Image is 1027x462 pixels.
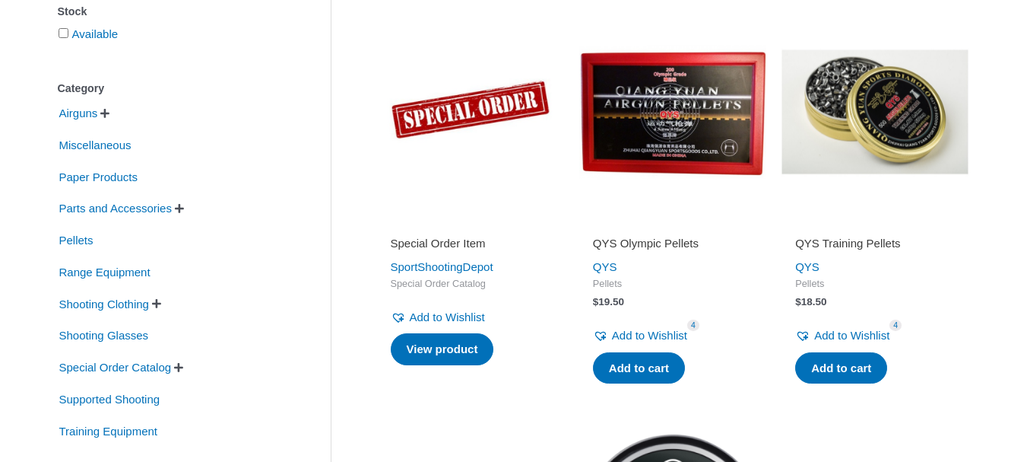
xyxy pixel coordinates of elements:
[58,132,133,158] span: Miscellaneous
[58,233,95,246] a: Pellets
[391,307,485,328] a: Add to Wishlist
[58,292,151,317] span: Shooting Clothing
[58,228,95,253] span: Pellets
[781,18,968,206] img: QYS Training Pellets
[58,265,152,278] a: Range Equipment
[593,236,753,251] h2: QYS Olympic Pellets
[391,236,550,256] a: Special Order Item
[72,27,119,40] a: Available
[58,1,285,23] div: Stock
[58,355,173,381] span: Special Order Catalog
[593,296,624,307] bdi: 19.50
[58,138,133,151] a: Miscellaneous
[612,329,687,342] span: Add to Wishlist
[58,296,151,309] a: Shooting Clothing
[410,311,485,323] span: Add to Wishlist
[174,362,183,373] span: 
[795,215,955,233] iframe: Customer reviews powered by Trustpilot
[58,360,173,373] a: Special Order Catalog
[391,260,493,273] a: SportShootingDepot
[58,196,173,221] span: Parts and Accessories
[58,201,173,214] a: Parts and Accessories
[58,169,139,182] a: Paper Products
[593,236,753,256] a: QYS Olympic Pellets
[152,298,161,309] span: 
[593,352,685,384] a: Add to cart: “QYS Olympic Pellets”
[58,78,285,100] div: Category
[59,28,68,38] input: Available
[687,320,699,331] span: 4
[391,236,550,251] h2: Special Order Item
[593,260,617,273] a: QYS
[391,333,494,365] a: Read more about “Special Order Item”
[593,215,753,233] iframe: Customer reviews powered by Trustpilot
[377,18,564,206] img: Special Order Item
[100,108,109,119] span: 
[795,234,955,387] iframe: Customer reviews powered by Trustpilot
[593,296,599,307] span: $
[58,164,139,190] span: Paper Products
[58,106,100,119] a: Airguns
[58,100,100,126] span: Airguns
[391,278,550,291] span: Special Order Catalog
[579,18,766,206] img: QYS Olympic Pellets
[175,203,184,214] span: 
[58,387,162,413] span: Supported Shooting
[58,419,160,444] span: Training Equipment
[58,323,151,349] span: Shooting Glasses
[58,392,162,405] a: Supported Shooting
[58,423,160,436] a: Training Equipment
[593,325,687,346] a: Add to Wishlist
[391,215,550,233] iframe: Customer reviews powered by Trustpilot
[593,278,753,291] span: Pellets
[58,328,151,341] a: Shooting Glasses
[58,260,152,285] span: Range Equipment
